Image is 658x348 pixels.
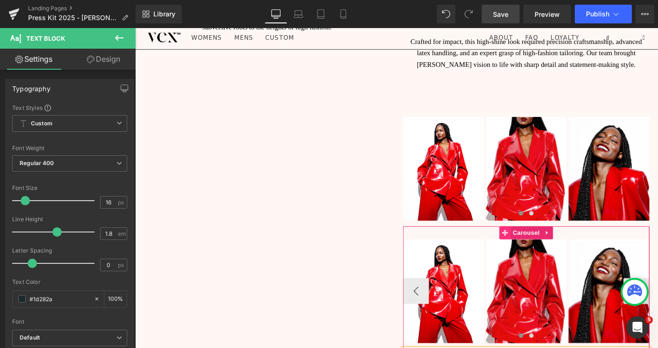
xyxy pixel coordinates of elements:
span: Publish [586,10,609,18]
div: Line Height [12,216,127,223]
span: Crafted for impact, this high-shine look required precision craftsmanship, advanced latex handlin... [298,11,548,43]
button: Redo [459,5,478,23]
span: Text Block [26,35,65,42]
a: Landing Pages [28,5,136,12]
div: Font Size [12,185,127,191]
a: Desktop [265,5,287,23]
div: % [104,291,127,307]
i: Default [20,334,40,342]
span: Carousel [406,215,440,229]
input: Color [29,294,89,304]
div: Letter Spacing [12,247,127,254]
a: Design [70,49,137,70]
span: em [118,231,126,237]
a: Expand / Collapse [440,215,452,229]
a: Tablet [310,5,332,23]
button: Undo [437,5,456,23]
iframe: Intercom live chat [626,316,649,339]
button: More [636,5,654,23]
span: px [118,199,126,205]
span: Preview [535,9,560,19]
b: Custom [31,120,52,128]
span: Library [153,10,175,18]
div: Font [12,319,127,325]
b: Regular 400 [20,159,54,167]
div: Text Color [12,279,127,285]
a: Preview [523,5,571,23]
a: Laptop [287,5,310,23]
span: Save [493,9,508,19]
span: px [118,262,126,268]
span: 5 [645,316,653,324]
span: Press Kit 2025 - [PERSON_NAME] [28,14,118,22]
div: Font Weight [12,145,127,152]
div: Typography [12,80,51,93]
a: New Library [136,5,182,23]
button: Publish [575,5,632,23]
a: Mobile [332,5,354,23]
div: Text Styles [12,104,127,111]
